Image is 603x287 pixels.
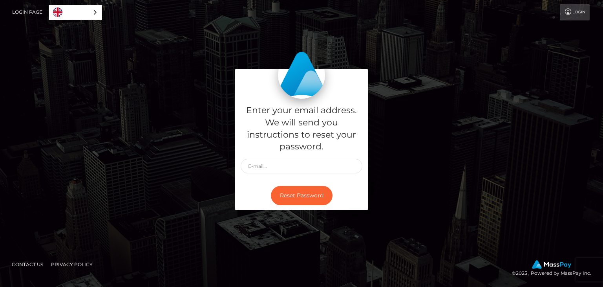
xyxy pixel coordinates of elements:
[49,5,102,20] aside: Language selected: English
[512,260,597,278] div: © 2025 , Powered by MassPay Inc.
[241,105,362,153] h5: Enter your email address. We will send you instructions to reset your password.
[49,5,102,20] a: English
[278,52,325,99] img: MassPay Login
[49,5,102,20] div: Language
[48,258,96,270] a: Privacy Policy
[271,186,333,205] button: Reset Password
[12,4,42,20] a: Login Page
[532,260,571,269] img: MassPay
[9,258,46,270] a: Contact Us
[241,159,362,173] input: E-mail...
[560,4,590,20] a: Login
